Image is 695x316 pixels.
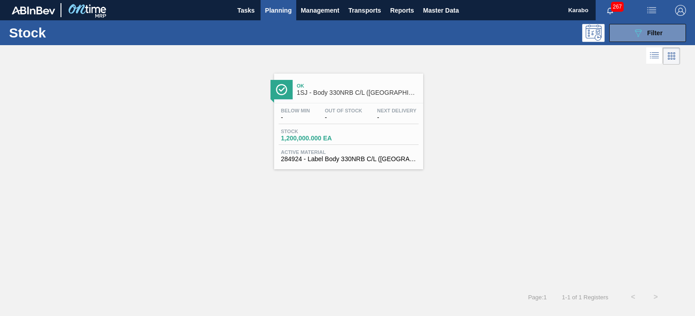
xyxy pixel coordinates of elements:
span: 1 - 1 of 1 Registers [560,294,608,301]
span: - [281,114,310,121]
span: 1SJ - Body 330NRB C/L (Hogwarts) [297,89,419,96]
span: Master Data [423,5,459,16]
div: List Vision [646,47,663,65]
img: TNhmsLtSVTkK8tSr43FrP2fwEKptu5GPRR3wAAAABJRU5ErkJggg== [12,6,55,14]
img: Logout [675,5,686,16]
button: Filter [609,24,686,42]
img: userActions [646,5,657,16]
div: Programming: no user selected [582,24,605,42]
button: Notifications [596,4,625,17]
span: Tasks [236,5,256,16]
span: Transports [349,5,381,16]
button: > [644,286,667,308]
span: Filter [647,29,662,37]
span: - [325,114,362,121]
span: Active Material [281,149,416,155]
img: Ícone [276,84,287,95]
span: Management [301,5,340,16]
span: Next Delivery [377,108,416,113]
span: Ok [297,83,419,88]
a: ÍconeOk1SJ - Body 330NRB C/L ([GEOGRAPHIC_DATA])Below Min-Out Of Stock-Next Delivery-Stock1,200,0... [267,67,428,169]
span: Stock [281,129,344,134]
h1: Stock [9,28,139,38]
span: Planning [265,5,292,16]
span: 284924 - Label Body 330NRB C/L (Hogwarts) [281,156,416,163]
span: Out Of Stock [325,108,362,113]
span: Reports [390,5,414,16]
button: < [622,286,644,308]
span: 267 [611,2,624,12]
div: Card Vision [663,47,680,65]
span: 1,200,000.000 EA [281,135,344,142]
span: Below Min [281,108,310,113]
span: Page : 1 [528,294,546,301]
span: - [377,114,416,121]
